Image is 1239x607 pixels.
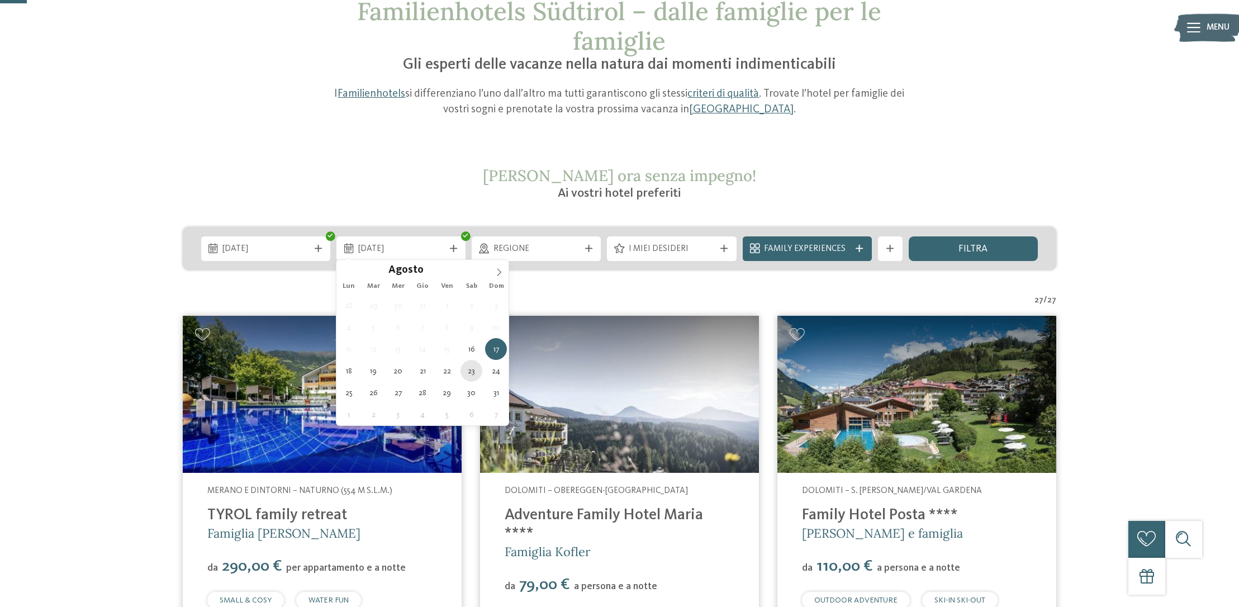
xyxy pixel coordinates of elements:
span: Agosto 25, 2025 [338,382,360,404]
span: Agosto 13, 2025 [387,338,409,360]
span: Dolomiti – Obereggen-[GEOGRAPHIC_DATA] [505,486,688,495]
span: Family Experiences [764,243,850,255]
span: I miei desideri [629,243,715,255]
span: Famiglia [PERSON_NAME] [207,525,360,541]
a: Adventure Family Hotel Maria **** [505,508,703,542]
span: Agosto 7, 2025 [412,316,434,338]
span: Famiglia Kofler [505,544,591,559]
span: Luglio 31, 2025 [412,295,434,316]
span: Lun [336,283,361,290]
span: Luglio 30, 2025 [387,295,409,316]
span: Sab [459,283,484,290]
span: Agosto 5, 2025 [363,316,384,338]
span: Agosto 14, 2025 [412,338,434,360]
span: Agosto 26, 2025 [363,382,384,404]
span: Settembre 2, 2025 [363,404,384,425]
a: criteri di qualità [687,88,759,99]
span: Agosto 4, 2025 [338,316,360,338]
span: Settembre 5, 2025 [436,404,458,425]
span: Agosto 31, 2025 [485,382,507,404]
span: Agosto 9, 2025 [461,316,482,338]
span: Regione [493,243,580,255]
span: Agosto 22, 2025 [436,360,458,382]
span: 79,00 € [516,577,573,593]
span: Agosto 6, 2025 [387,316,409,338]
span: [PERSON_NAME] ora senza impegno! [483,165,756,186]
span: Ai vostri hotel preferiti [558,187,681,200]
span: Agosto 20, 2025 [387,360,409,382]
img: Adventure Family Hotel Maria **** [480,316,759,473]
span: Agosto 10, 2025 [485,316,507,338]
span: [PERSON_NAME] e famiglia [802,525,963,541]
span: Settembre 7, 2025 [485,404,507,425]
span: Merano e dintorni – Naturno (554 m s.l.m.) [207,486,392,495]
a: [GEOGRAPHIC_DATA] [689,104,794,115]
span: Agosto 29, 2025 [436,382,458,404]
a: Family Hotel Posta **** [802,508,958,523]
span: Agosto 23, 2025 [461,360,482,382]
span: Agosto 8, 2025 [436,316,458,338]
span: 27 [1034,295,1043,307]
span: da [505,582,515,591]
span: / [1043,295,1047,307]
img: Cercate un hotel per famiglie? Qui troverete solo i migliori! [777,316,1056,473]
a: TYROL family retreat [207,508,347,523]
a: Cercate un hotel per famiglie? Qui troverete solo i migliori! [183,316,462,473]
span: Settembre 6, 2025 [461,404,482,425]
a: Cercate un hotel per famiglie? Qui troverete solo i migliori! [480,316,759,473]
span: filtra [958,244,988,254]
span: per appartamento e a notte [286,563,406,573]
span: Mar [361,283,386,290]
span: Agosto 12, 2025 [363,338,384,360]
span: Dolomiti – S. [PERSON_NAME]/Val Gardena [802,486,982,495]
span: Agosto 19, 2025 [363,360,384,382]
span: Settembre 4, 2025 [412,404,434,425]
span: Dom [484,283,509,290]
span: OUTDOOR ADVENTURE [814,596,898,604]
span: Agosto 2, 2025 [461,295,482,316]
img: Familien Wellness Residence Tyrol **** [183,316,462,473]
span: [DATE] [222,243,308,255]
span: Luglio 29, 2025 [363,295,384,316]
span: 110,00 € [814,558,876,575]
span: Agosto 18, 2025 [338,360,360,382]
span: a persona e a notte [877,563,960,573]
span: Agosto 30, 2025 [461,382,482,404]
span: 290,00 € [219,558,285,575]
span: [DATE] [358,243,444,255]
span: Agosto 1, 2025 [436,295,458,316]
span: da [207,563,218,573]
span: Luglio 28, 2025 [338,295,360,316]
span: Agosto [388,265,424,276]
span: a persona e a notte [574,582,657,591]
span: Agosto 11, 2025 [338,338,360,360]
span: Settembre 3, 2025 [387,404,409,425]
span: 27 [1047,295,1056,307]
span: Agosto 17, 2025 [485,338,507,360]
span: WATER FUN [308,596,349,604]
span: Agosto 15, 2025 [436,338,458,360]
input: Year [424,264,461,276]
span: Agosto 24, 2025 [485,360,507,382]
span: da [802,563,813,573]
span: SMALL & COSY [220,596,272,604]
span: Mer [386,283,410,290]
span: Agosto 28, 2025 [412,382,434,404]
p: I si differenziano l’uno dall’altro ma tutti garantiscono gli stessi . Trovate l’hotel per famigl... [327,87,912,117]
span: Agosto 27, 2025 [387,382,409,404]
span: Gli esperti delle vacanze nella natura dai momenti indimenticabili [403,57,836,73]
span: Ven [435,283,459,290]
span: Agosto 16, 2025 [461,338,482,360]
span: SKI-IN SKI-OUT [934,596,985,604]
span: Settembre 1, 2025 [338,404,360,425]
span: Agosto 3, 2025 [485,295,507,316]
span: Agosto 21, 2025 [412,360,434,382]
a: Familienhotels [338,88,405,99]
span: Gio [410,283,435,290]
